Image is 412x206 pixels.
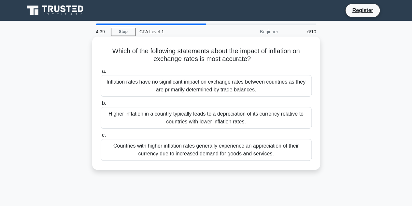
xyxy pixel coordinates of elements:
[92,25,111,38] div: 4:39
[101,107,312,129] div: Higher inflation in a country typically leads to a depreciation of its currency relative to count...
[348,6,377,14] a: Register
[102,132,106,138] span: c.
[101,139,312,161] div: Countries with higher inflation rates generally experience an appreciation of their currency due ...
[101,75,312,97] div: Inflation rates have no significant impact on exchange rates between countries as they are primar...
[135,25,225,38] div: CFA Level 1
[111,28,135,36] a: Stop
[225,25,282,38] div: Beginner
[102,100,106,106] span: b.
[282,25,320,38] div: 6/10
[102,68,106,74] span: a.
[100,47,312,63] h5: Which of the following statements about the impact of inflation on exchange rates is most accurate?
